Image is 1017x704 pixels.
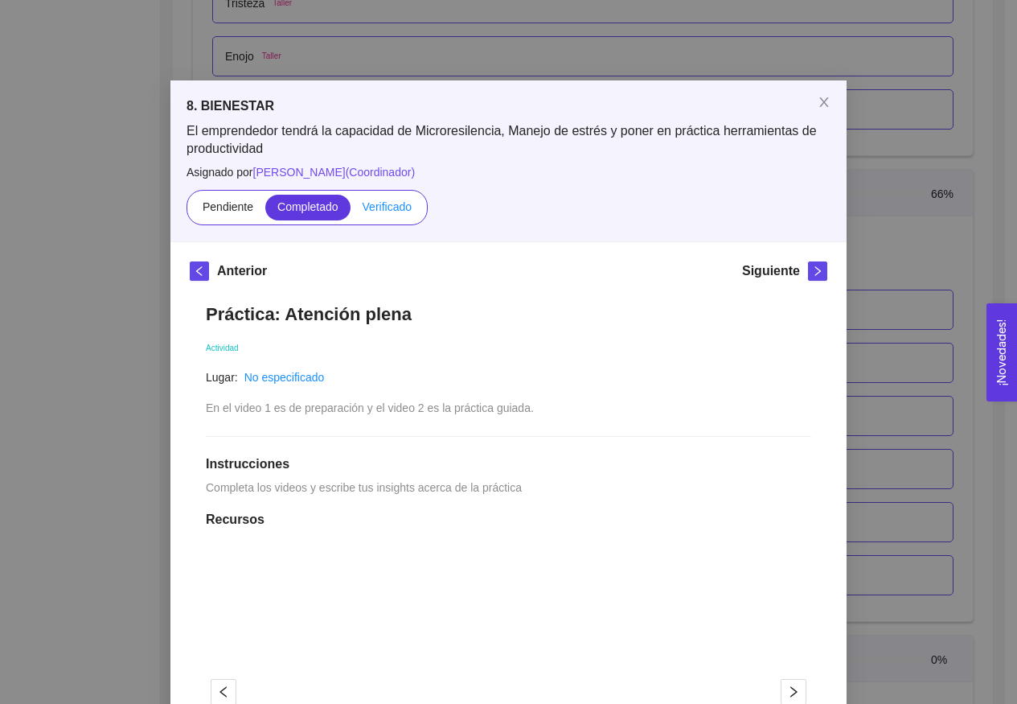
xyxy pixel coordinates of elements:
[187,163,830,181] span: Asignado por
[206,512,811,528] h1: Recursos
[187,122,830,158] span: El emprendedor tendrá la capacidad de Microresilencia, Manejo de estrés y poner en práctica herra...
[808,261,827,281] button: right
[191,266,208,277] span: left
[986,303,1017,401] button: Open Feedback Widget
[187,97,830,116] h5: 8. BIENESTAR
[742,261,800,281] h5: Siguiente
[211,685,236,698] span: left
[277,200,338,213] span: Completado
[206,303,811,325] h1: Práctica: Atención plena
[203,200,253,213] span: Pendiente
[781,685,806,698] span: right
[363,200,412,213] span: Verificado
[253,166,416,179] span: [PERSON_NAME] ( Coordinador )
[206,456,811,472] h1: Instrucciones
[244,371,325,384] a: No especificado
[217,261,267,281] h5: Anterior
[818,96,830,109] span: close
[190,261,209,281] button: left
[802,80,847,126] button: Close
[809,266,826,277] span: right
[206,481,522,494] span: Completa los videos y escribe tus insights acerca de la práctica
[206,401,534,414] span: En el video 1 es de preparación y el video 2 es la práctica guiada.
[206,368,238,386] article: Lugar:
[206,344,239,352] span: Actividad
